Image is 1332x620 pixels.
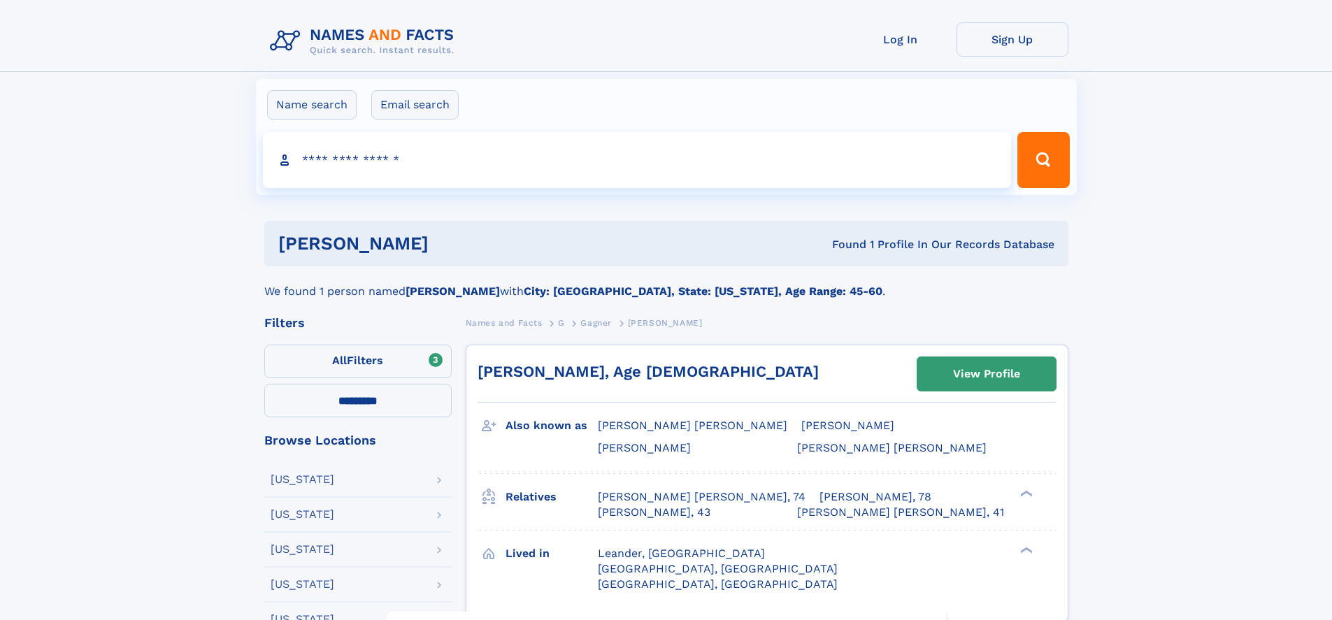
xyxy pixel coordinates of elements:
[797,505,1004,520] a: [PERSON_NAME] [PERSON_NAME], 41
[271,474,334,485] div: [US_STATE]
[506,485,598,509] h3: Relatives
[264,266,1068,300] div: We found 1 person named with .
[628,318,703,328] span: [PERSON_NAME]
[558,314,565,331] a: G
[801,419,894,432] span: [PERSON_NAME]
[264,345,452,378] label: Filters
[263,132,1012,188] input: search input
[598,505,710,520] a: [PERSON_NAME], 43
[845,22,957,57] a: Log In
[598,547,765,560] span: Leander, [GEOGRAPHIC_DATA]
[917,357,1056,391] a: View Profile
[264,434,452,447] div: Browse Locations
[630,237,1054,252] div: Found 1 Profile In Our Records Database
[332,354,347,367] span: All
[580,318,612,328] span: Gagner
[957,22,1068,57] a: Sign Up
[598,419,787,432] span: [PERSON_NAME] [PERSON_NAME]
[264,317,452,329] div: Filters
[267,90,357,120] label: Name search
[1017,545,1033,554] div: ❯
[598,562,838,575] span: [GEOGRAPHIC_DATA], [GEOGRAPHIC_DATA]
[558,318,565,328] span: G
[598,489,805,505] a: [PERSON_NAME] [PERSON_NAME], 74
[580,314,612,331] a: Gagner
[406,284,500,298] b: [PERSON_NAME]
[953,358,1020,390] div: View Profile
[506,414,598,438] h3: Also known as
[797,441,987,454] span: [PERSON_NAME] [PERSON_NAME]
[264,22,466,60] img: Logo Names and Facts
[1017,132,1069,188] button: Search Button
[598,577,838,591] span: [GEOGRAPHIC_DATA], [GEOGRAPHIC_DATA]
[819,489,931,505] a: [PERSON_NAME], 78
[524,284,882,298] b: City: [GEOGRAPHIC_DATA], State: [US_STATE], Age Range: 45-60
[278,235,631,252] h1: [PERSON_NAME]
[598,441,691,454] span: [PERSON_NAME]
[478,363,819,380] a: [PERSON_NAME], Age [DEMOGRAPHIC_DATA]
[271,579,334,590] div: [US_STATE]
[271,509,334,520] div: [US_STATE]
[1017,489,1033,498] div: ❯
[506,542,598,565] h3: Lived in
[271,544,334,555] div: [US_STATE]
[466,314,543,331] a: Names and Facts
[371,90,459,120] label: Email search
